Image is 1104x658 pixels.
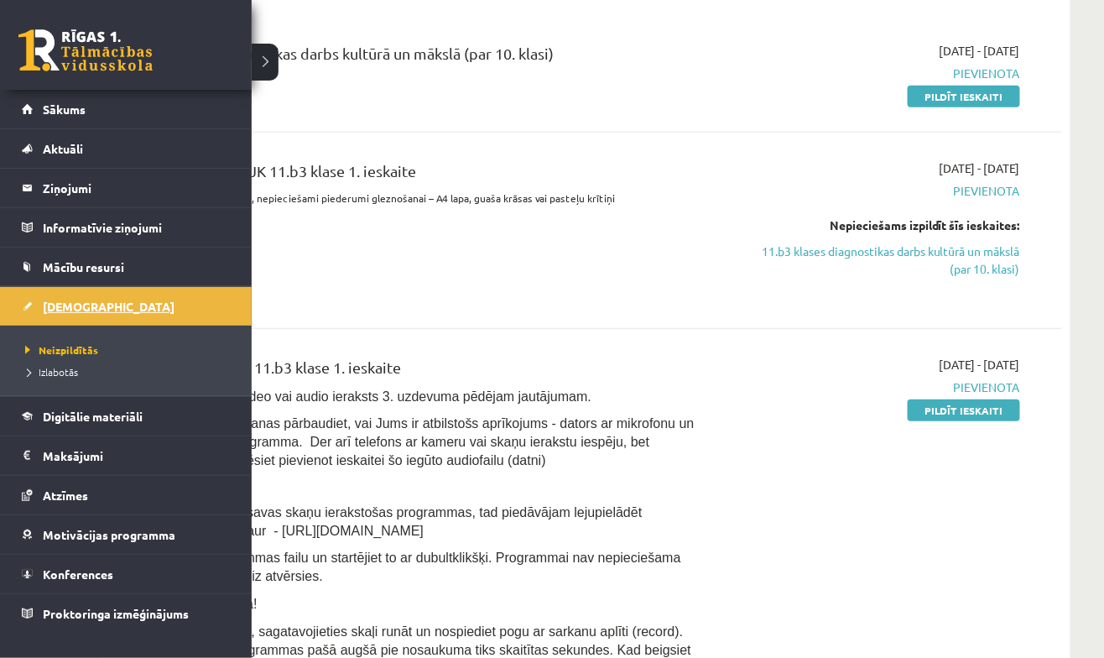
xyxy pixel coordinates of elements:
[43,141,83,156] span: Aktuāli
[22,90,231,128] a: Sākums
[940,159,1020,177] span: [DATE] - [DATE]
[739,182,1020,200] span: Pievienota
[22,594,231,633] a: Proktoringa izmēģinājums
[126,389,591,404] span: Ieskaitē būs jāveic video vai audio ieraksts 3. uzdevuma pēdējam jautājumam.
[43,409,143,424] span: Digitālie materiāli
[22,287,231,326] a: [DEMOGRAPHIC_DATA]
[43,606,189,621] span: Proktoringa izmēģinājums
[22,476,231,514] a: Atzīmes
[43,299,174,314] span: [DEMOGRAPHIC_DATA]
[126,505,642,538] span: Ja Jums nav datorā savas skaņu ierakstošas programmas, tad piedāvājam lejupielādēt programmu - Wa...
[739,379,1020,396] span: Pievienota
[940,42,1020,60] span: [DATE] - [DATE]
[22,515,231,554] a: Motivācijas programma
[43,567,113,582] span: Konferences
[21,364,235,379] a: Izlabotās
[43,527,175,542] span: Motivācijas programma
[22,129,231,168] a: Aktuāli
[43,208,231,247] legend: Informatīvie ziņojumi
[21,365,78,379] span: Izlabotās
[739,217,1020,234] div: Nepieciešams izpildīt šīs ieskaites:
[21,343,98,357] span: Neizpildītās
[739,65,1020,82] span: Pievienota
[43,436,231,475] legend: Maksājumi
[126,42,714,73] div: 11.b3 klases diagnostikas darbs kultūrā un mākslā (par 10. klasi)
[43,488,88,503] span: Atzīmes
[22,169,231,207] a: Ziņojumi
[908,86,1020,107] a: Pildīt ieskaiti
[126,416,695,467] span: Pirms ieskaites pildīšanas pārbaudiet, vai Jums ir atbilstošs aprīkojums - dators ar mikrofonu un...
[22,555,231,593] a: Konferences
[22,397,231,436] a: Digitālie materiāli
[126,191,714,206] p: Ieskaitē būs radošais darbs, nepieciešami piederumi gleznošanai – A4 lapa, guaša krāsas vai paste...
[22,436,231,475] a: Maksājumi
[43,102,86,117] span: Sākums
[22,248,231,286] a: Mācību resursi
[22,208,231,247] a: Informatīvie ziņojumi
[908,399,1020,421] a: Pildīt ieskaiti
[126,159,714,191] div: Kultūra un māksla JK 11.b3 klase 1. ieskaite
[18,29,153,71] a: Rīgas 1. Tālmācības vidusskola
[43,259,124,274] span: Mācību resursi
[43,169,231,207] legend: Ziņojumi
[21,342,235,358] a: Neizpildītās
[940,356,1020,373] span: [DATE] - [DATE]
[126,551,681,583] span: Lejuplādējiet programmas failu un startējiet to ar dubultklikšķi. Programmai nav nepieciešama ins...
[126,356,714,387] div: Latviešu valoda JK 11.b3 klase 1. ieskaite
[739,243,1020,278] a: 11.b3 klases diagnostikas darbs kultūrā un mākslā (par 10. klasi)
